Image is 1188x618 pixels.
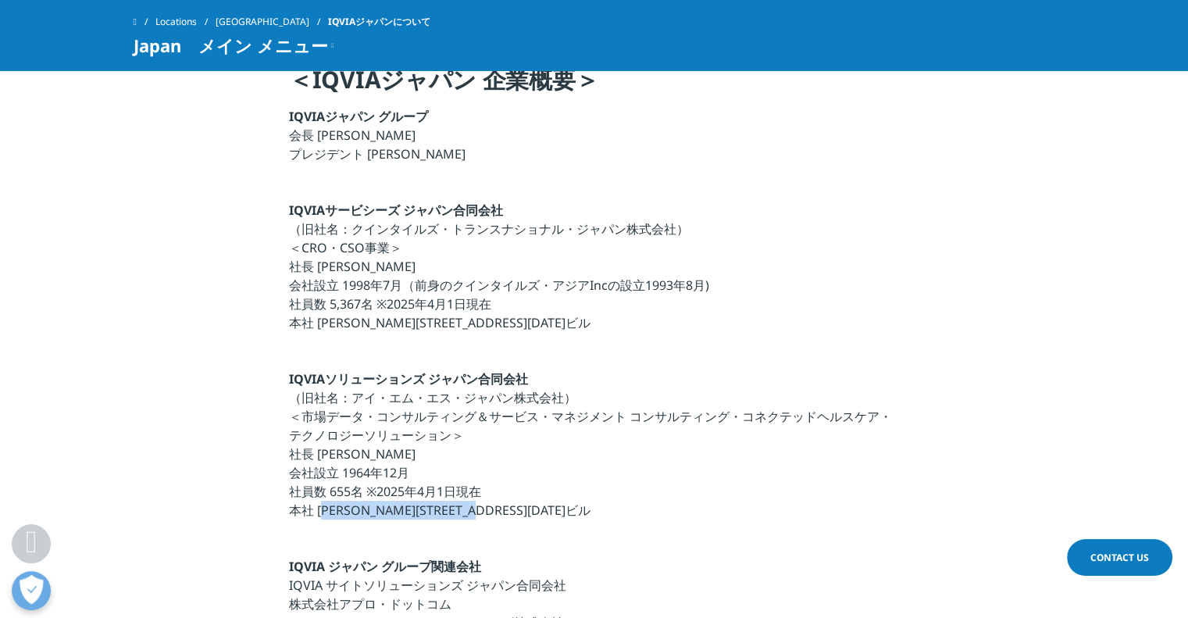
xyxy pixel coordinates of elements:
[289,64,899,107] h4: ＜IQVIAジャパン 企業概要＞
[289,370,528,388] strong: IQVIAソリューションズ ジャパン合同会社
[1067,539,1172,576] a: Contact Us
[289,108,428,125] strong: IQVIAジャパン グループ
[289,107,899,173] p: 会長 [PERSON_NAME] プレジデント [PERSON_NAME]
[12,571,51,610] button: 優先設定センターを開く
[289,202,503,219] strong: IQVIAサービシーズ ジャパン合同会社
[328,8,430,36] span: IQVIAジャパンについて
[289,201,899,341] p: （旧社名：クインタイルズ・トランスナショナル・ジャパン株式会社） ＜CRO・CSO事業＞ 社長 [PERSON_NAME] 会社設立 1998年7月（前身のクインタイルズ・アジアIncの設立19...
[216,8,328,36] a: [GEOGRAPHIC_DATA]
[155,8,216,36] a: Locations
[289,370,899,529] p: （旧社名：アイ・エム・エス・ジャパン株式会社） ＜市場データ・コンサルティング＆サービス・マネジメント コンサルティング・コネクテッドヘルスケア・テクノロジーソリューション＞ 社長 [PERSO...
[289,558,481,575] strong: IQVIA ジャパン グループ関連会社
[134,36,328,55] span: Japan メイン メニュー
[1090,551,1149,564] span: Contact Us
